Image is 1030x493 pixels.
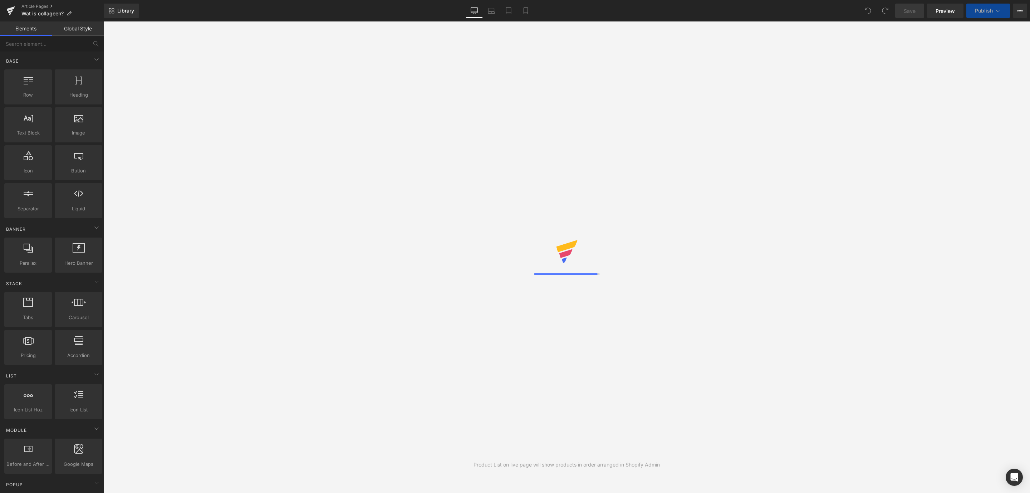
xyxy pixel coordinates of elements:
[861,4,875,18] button: Undo
[6,259,50,267] span: Parallax
[1013,4,1027,18] button: More
[57,352,100,359] span: Accordion
[57,129,100,137] span: Image
[21,4,104,9] a: Article Pages
[57,460,100,468] span: Google Maps
[6,314,50,321] span: Tabs
[21,11,64,16] span: Wat is collageen?
[57,259,100,267] span: Hero Banner
[975,8,993,14] span: Publish
[878,4,892,18] button: Redo
[5,58,19,64] span: Base
[904,7,916,15] span: Save
[57,406,100,414] span: Icon List
[5,226,26,233] span: Banner
[1006,469,1023,486] div: Open Intercom Messenger
[500,4,517,18] a: Tablet
[6,91,50,99] span: Row
[104,4,139,18] a: New Library
[6,406,50,414] span: Icon List Hoz
[474,461,660,469] div: Product List on live page will show products in order arranged in Shopify Admin
[6,205,50,213] span: Separator
[5,372,18,379] span: List
[5,280,23,287] span: Stack
[6,129,50,137] span: Text Block
[466,4,483,18] a: Desktop
[966,4,1010,18] button: Publish
[57,91,100,99] span: Heading
[483,4,500,18] a: Laptop
[517,4,534,18] a: Mobile
[5,481,24,488] span: Popup
[117,8,134,14] span: Library
[52,21,104,36] a: Global Style
[57,167,100,175] span: Button
[5,427,28,434] span: Module
[57,205,100,213] span: Liquid
[936,7,955,15] span: Preview
[57,314,100,321] span: Carousel
[6,352,50,359] span: Pricing
[6,460,50,468] span: Before and After Images
[6,167,50,175] span: Icon
[927,4,963,18] a: Preview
